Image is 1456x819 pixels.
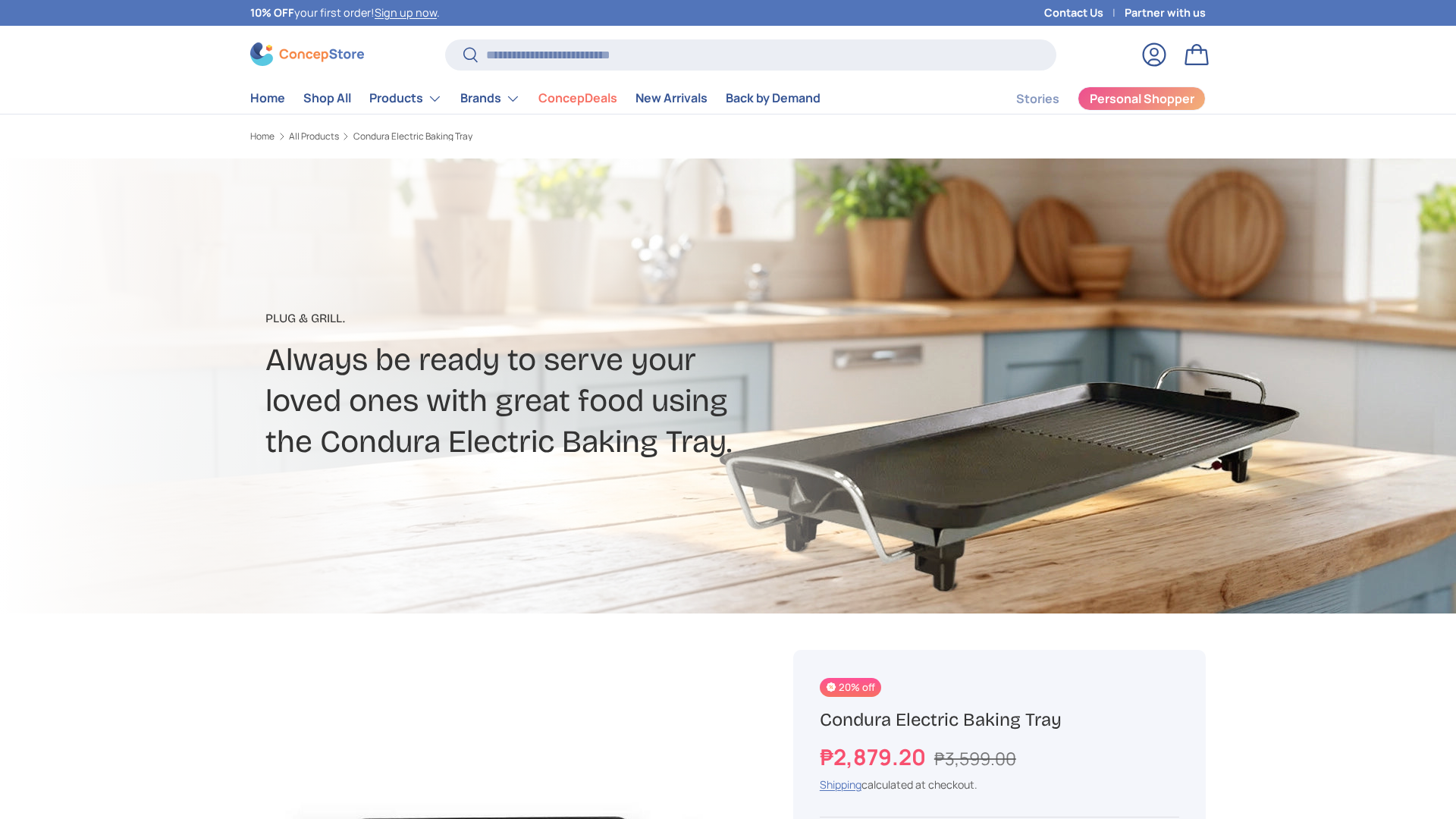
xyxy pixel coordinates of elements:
span: 20% off [820,678,881,697]
a: Sign up now [375,5,437,20]
a: Home [250,83,285,113]
h2: Always be ready to serve your loved ones with great food using the Condura Electric Baking Tray. [265,340,848,463]
a: Stories [1016,84,1059,114]
summary: Products [360,83,451,114]
a: Products [369,83,442,114]
p: your first order! . [250,5,440,21]
nav: Secondary [980,83,1206,114]
span: Personal Shopper [1090,93,1194,105]
a: Condura Electric Baking Tray [353,132,472,141]
a: ConcepDeals [538,83,617,113]
div: calculated at checkout. [820,777,1179,792]
nav: Breadcrumbs [250,130,757,143]
a: Partner with us [1125,5,1206,21]
a: Shop All [303,83,351,113]
img: ConcepStore [250,42,364,66]
strong: ₱2,879.20 [820,742,930,772]
a: Contact Us [1044,5,1125,21]
summary: Brands [451,83,529,114]
s: ₱3,599.00 [934,746,1016,770]
a: All Products [289,132,339,141]
strong: 10% OFF [250,5,294,20]
a: Home [250,132,275,141]
p: Plug & Grill. [265,309,848,328]
a: Back by Demand [726,83,821,113]
a: New Arrivals [635,83,708,113]
a: Shipping [820,777,861,792]
h1: Condura Electric Baking Tray [820,708,1179,732]
a: Brands [460,83,520,114]
a: Personal Shopper [1078,86,1206,111]
nav: Primary [250,83,821,114]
